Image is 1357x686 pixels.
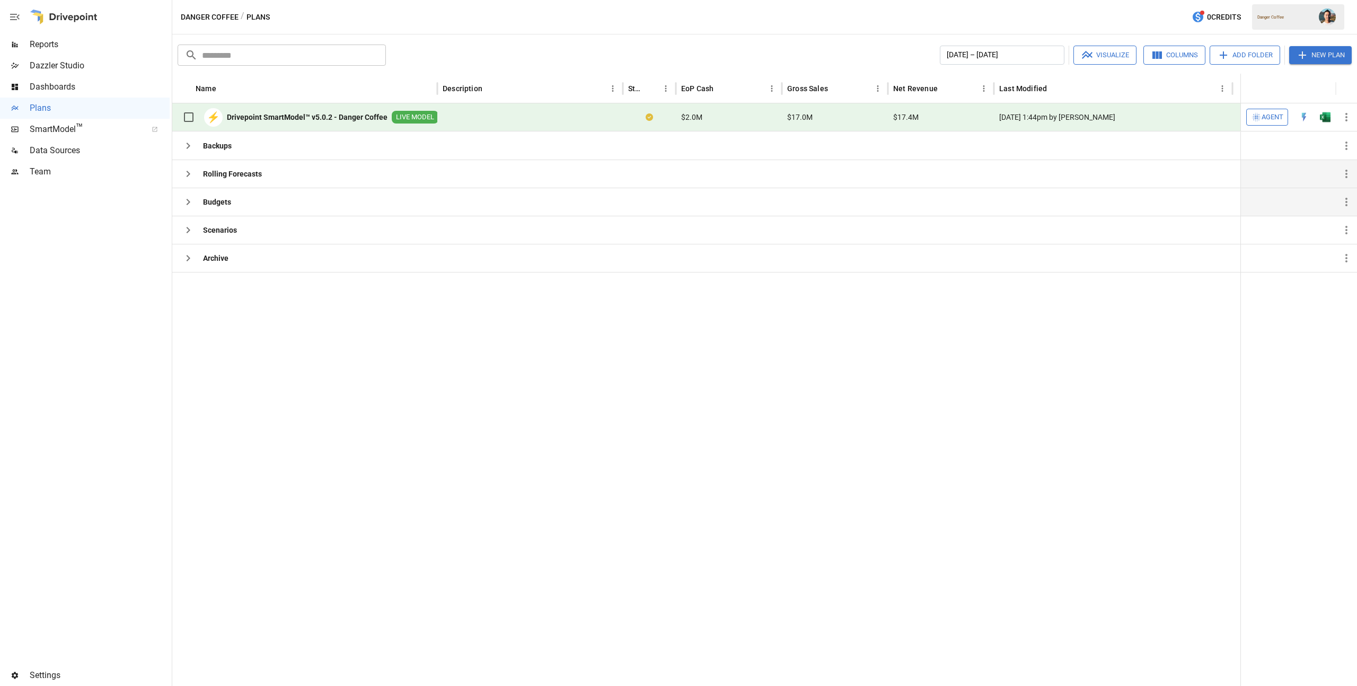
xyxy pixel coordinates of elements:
[1299,112,1309,122] img: quick-edit-flash.b8aec18c.svg
[1320,112,1330,122] div: Open in Excel
[658,81,673,96] button: Status column menu
[893,112,919,122] span: $17.4M
[392,112,438,122] span: LIVE MODEL
[870,81,885,96] button: Gross Sales column menu
[994,103,1232,131] div: [DATE] 1:44pm by [PERSON_NAME]
[681,84,713,93] div: EoP Cash
[203,140,232,151] b: Backups
[203,197,231,207] b: Budgets
[681,112,702,122] span: $2.0M
[999,84,1047,93] div: Last Modified
[1210,46,1280,65] button: Add Folder
[30,38,170,51] span: Reports
[1215,81,1230,96] button: Last Modified column menu
[1143,46,1205,65] button: Columns
[203,169,262,179] b: Rolling Forecasts
[76,121,83,135] span: ™
[646,112,653,122] div: Your plan has changes in Excel that are not reflected in the Drivepoint Data Warehouse, select "S...
[628,84,642,93] div: Status
[1320,112,1330,122] img: g5qfjXmAAAAABJRU5ErkJggg==
[203,225,237,235] b: Scenarios
[30,123,140,136] span: SmartModel
[30,102,170,115] span: Plans
[30,81,170,93] span: Dashboards
[605,81,620,96] button: Description column menu
[1289,46,1352,64] button: New Plan
[227,112,387,122] b: Drivepoint SmartModel™ v5.0.2 - Danger Coffee
[764,81,779,96] button: EoP Cash column menu
[196,84,216,93] div: Name
[940,46,1064,65] button: [DATE] – [DATE]
[1342,81,1357,96] button: Sort
[1246,109,1288,126] button: Agent
[644,81,658,96] button: Sort
[1262,111,1283,124] span: Agent
[204,108,223,127] div: ⚡
[181,11,239,24] button: Danger Coffee
[787,84,828,93] div: Gross Sales
[241,11,244,24] div: /
[443,84,482,93] div: Description
[30,59,170,72] span: Dazzler Studio
[30,144,170,157] span: Data Sources
[1257,15,1312,20] div: Danger Coffee
[30,669,170,682] span: Settings
[30,165,170,178] span: Team
[787,112,813,122] span: $17.0M
[217,81,232,96] button: Sort
[893,84,938,93] div: Net Revenue
[1207,11,1241,24] span: 0 Credits
[715,81,729,96] button: Sort
[1073,46,1136,65] button: Visualize
[1048,81,1063,96] button: Sort
[483,81,498,96] button: Sort
[829,81,844,96] button: Sort
[203,253,228,263] b: Archive
[939,81,954,96] button: Sort
[1187,7,1245,27] button: 0Credits
[1299,112,1309,122] div: Open in Quick Edit
[976,81,991,96] button: Net Revenue column menu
